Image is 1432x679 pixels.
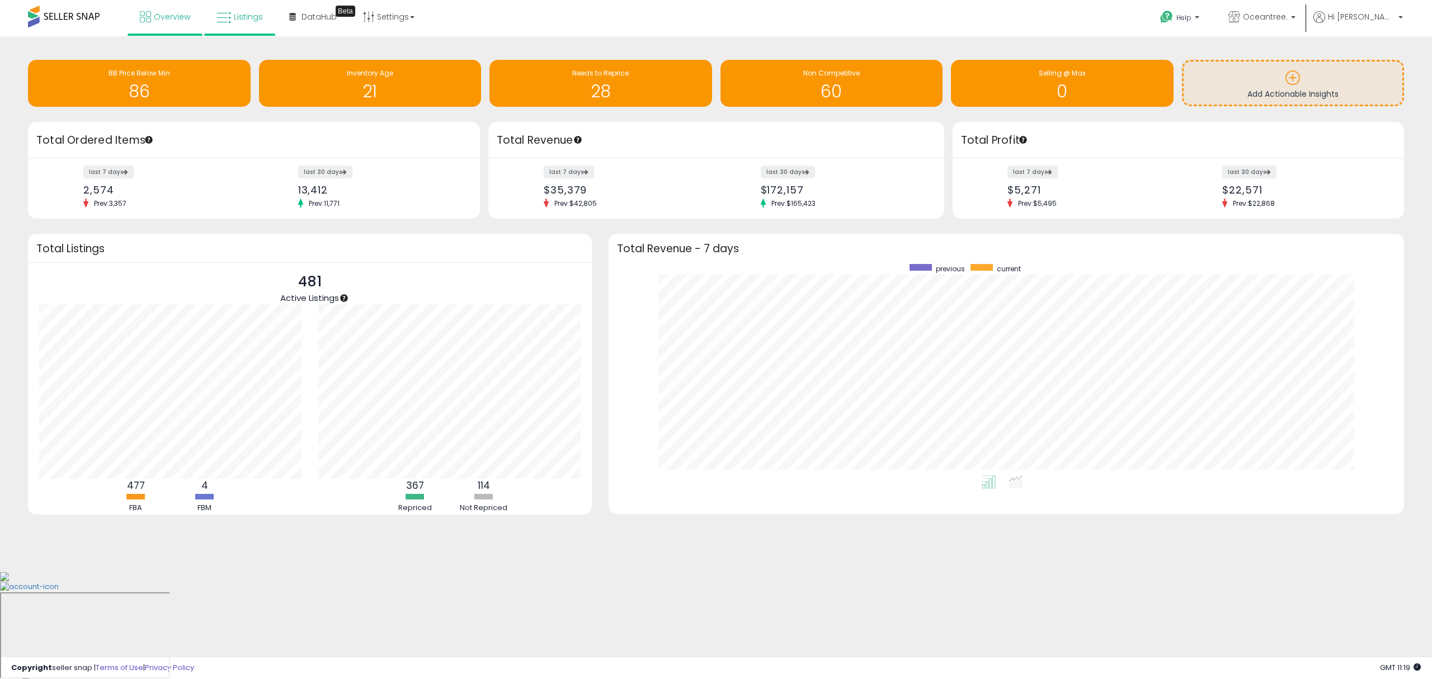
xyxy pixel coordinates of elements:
a: Non Competitive 60 [720,60,943,107]
div: Repriced [381,503,449,513]
div: Tooltip anchor [336,6,355,17]
label: last 30 days [1222,166,1276,178]
h1: 0 [957,82,1168,101]
div: 2,574 [83,184,246,196]
h3: Total Listings [36,244,583,253]
span: Oceantree. [1243,11,1288,22]
div: FBA [102,503,169,513]
b: 4 [201,479,208,492]
a: Help [1151,2,1210,36]
span: Listings [234,11,263,22]
span: current [997,264,1021,274]
label: last 30 days [761,166,815,178]
span: Prev: $42,805 [549,199,602,208]
h1: 86 [34,82,245,101]
span: Prev: $22,868 [1227,199,1280,208]
a: BB Price Below Min 86 [28,60,251,107]
span: Prev: $5,495 [1012,199,1062,208]
span: Needs to Reprice [572,68,629,78]
span: BB Price Below Min [109,68,170,78]
span: previous [936,264,965,274]
div: FBM [171,503,238,513]
b: 477 [127,479,145,492]
div: $22,571 [1222,184,1384,196]
a: Inventory Age 21 [259,60,482,107]
span: Selling @ Max [1039,68,1086,78]
b: 114 [478,479,490,492]
div: Tooltip anchor [1018,135,1028,145]
span: Prev: $165,423 [766,199,821,208]
span: DataHub [302,11,337,22]
h3: Total Revenue [497,133,936,148]
p: 481 [280,271,339,293]
i: Get Help [1160,10,1174,24]
label: last 30 days [298,166,352,178]
span: Non Competitive [803,68,860,78]
span: Prev: 3,357 [88,199,132,208]
span: Prev: 11,771 [303,199,345,208]
span: Active Listings [280,292,339,304]
h1: 60 [726,82,938,101]
a: Selling @ Max 0 [951,60,1174,107]
span: Help [1176,13,1191,22]
h1: 28 [495,82,706,101]
div: Tooltip anchor [573,135,583,145]
span: Add Actionable Insights [1247,88,1339,100]
h3: Total Revenue - 7 days [617,244,1396,253]
label: last 7 days [83,166,134,178]
h3: Total Profit [961,133,1396,148]
h3: Total Ordered Items [36,133,472,148]
label: last 7 days [1007,166,1058,178]
span: Inventory Age [347,68,393,78]
span: Hi [PERSON_NAME] [1328,11,1395,22]
div: $5,271 [1007,184,1170,196]
div: $172,157 [761,184,925,196]
label: last 7 days [544,166,594,178]
a: Needs to Reprice 28 [489,60,712,107]
h1: 21 [265,82,476,101]
a: Add Actionable Insights [1184,62,1403,105]
div: Not Repriced [450,503,517,513]
b: 367 [406,479,424,492]
a: Hi [PERSON_NAME] [1313,11,1403,36]
div: Tooltip anchor [144,135,154,145]
div: $35,379 [544,184,708,196]
span: Overview [154,11,190,22]
div: 13,412 [298,184,460,196]
div: Tooltip anchor [339,293,349,303]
